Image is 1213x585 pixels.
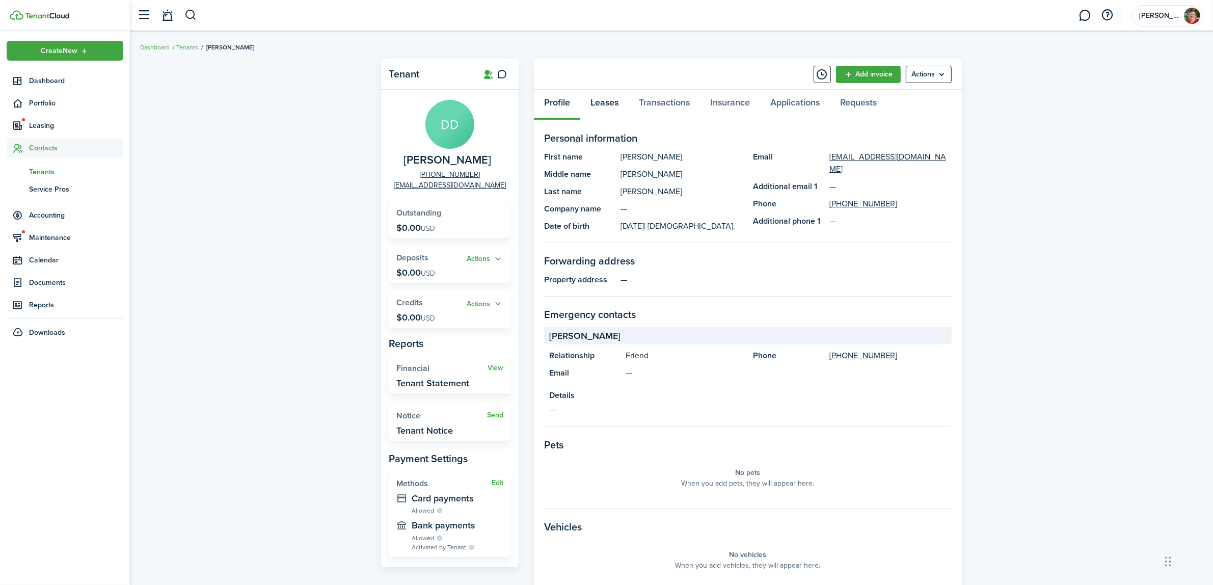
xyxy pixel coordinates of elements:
[906,66,952,83] menu-btn: Actions
[544,168,615,180] panel-main-title: Middle name
[29,98,123,109] span: Portfolio
[829,350,897,362] a: [PHONE_NUMBER]
[753,215,824,227] panel-main-title: Additional phone 1
[396,378,469,388] widget-stats-description: Tenant Statement
[544,185,615,198] panel-main-title: Last name
[25,13,69,19] img: TenantCloud
[544,203,615,215] panel-main-title: Company name
[621,220,743,232] panel-main-description: [DATE]
[396,207,441,219] span: Outstanding
[836,66,901,83] a: Add invoice
[7,295,123,315] a: Reports
[41,47,78,55] span: Create New
[544,307,952,322] panel-main-section-title: Emergency contacts
[412,493,503,503] widget-stats-description: Card payments
[29,300,123,310] span: Reports
[389,451,511,466] panel-main-subtitle: Payment Settings
[184,7,197,24] button: Search
[467,298,503,310] button: Actions
[389,336,511,351] panel-main-subtitle: Reports
[7,71,123,91] a: Dashboard
[421,223,435,234] span: USD
[425,100,474,149] avatar-text: DD
[1075,3,1095,29] a: Messaging
[29,255,123,265] span: Calendar
[7,180,123,198] a: Service Pros
[394,180,506,191] a: [EMAIL_ADDRESS][DOMAIN_NAME]
[1184,8,1200,24] img: Laura
[421,313,435,324] span: USD
[753,350,824,362] panel-main-title: Phone
[420,169,480,180] a: [PHONE_NUMBER]
[544,437,952,453] panel-main-section-title: Pets
[736,467,761,478] panel-main-placeholder-title: No pets
[389,68,470,80] panel-main-title: Tenant
[29,184,123,195] span: Service Pros
[421,268,435,279] span: USD
[580,90,629,120] a: Leases
[544,220,615,232] panel-main-title: Date of birth
[7,163,123,180] a: Tenants
[412,534,434,543] span: Allowed
[621,274,952,286] panel-main-description: —
[676,560,821,571] panel-main-placeholder-description: When you add vehicles, they will appear here.
[621,151,743,163] panel-main-description: [PERSON_NAME]
[549,404,947,416] panel-main-description: —
[206,43,254,52] span: [PERSON_NAME]
[544,130,952,146] panel-main-section-title: Personal information
[403,154,491,167] span: Denzil Dsouza
[700,90,760,120] a: Insurance
[829,151,952,175] a: [EMAIL_ADDRESS][DOMAIN_NAME]
[29,143,123,153] span: Contacts
[621,203,743,215] panel-main-description: —
[829,198,897,210] a: [PHONE_NUMBER]
[544,253,952,269] panel-main-section-title: Forwarding address
[544,274,615,286] panel-main-title: Property address
[1162,536,1213,585] iframe: Chat Widget
[814,66,831,83] button: Timeline
[621,168,743,180] panel-main-description: [PERSON_NAME]
[467,298,503,310] button: Open menu
[544,519,952,535] panel-main-section-title: Vehicles
[396,426,453,436] widget-stats-description: Tenant Notice
[140,43,170,52] a: Dashboard
[626,350,743,362] panel-main-description: Friend
[549,367,621,379] panel-main-title: Email
[176,43,198,52] a: Tenants
[29,120,123,131] span: Leasing
[29,75,123,86] span: Dashboard
[549,389,947,402] panel-main-title: Details
[830,90,887,120] a: Requests
[549,350,621,362] panel-main-title: Relationship
[487,411,503,419] a: Send
[7,41,123,61] button: Open menu
[396,268,435,278] p: $0.00
[544,151,615,163] panel-main-title: First name
[396,479,492,488] widget-stats-title: Methods
[1139,12,1180,19] span: Laura
[760,90,830,120] a: Applications
[396,297,423,308] span: Credits
[753,180,824,193] panel-main-title: Additional email 1
[467,253,503,265] button: Actions
[549,329,621,343] span: [PERSON_NAME]
[29,277,123,288] span: Documents
[396,252,428,263] span: Deposits
[1165,546,1171,577] div: Drag
[730,549,767,560] panel-main-placeholder-title: No vehicles
[412,506,434,515] span: Allowed
[753,151,824,175] panel-main-title: Email
[467,253,503,265] button: Open menu
[644,220,735,232] span: | [DEMOGRAPHIC_DATA].
[29,210,123,221] span: Accounting
[396,364,488,373] widget-stats-title: Financial
[158,3,177,29] a: Notifications
[629,90,700,120] a: Transactions
[412,520,503,530] widget-stats-description: Bank payments
[396,312,435,323] p: $0.00
[682,478,815,489] panel-main-placeholder-description: When you add pets, they will appear here.
[1099,7,1116,24] button: Open resource center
